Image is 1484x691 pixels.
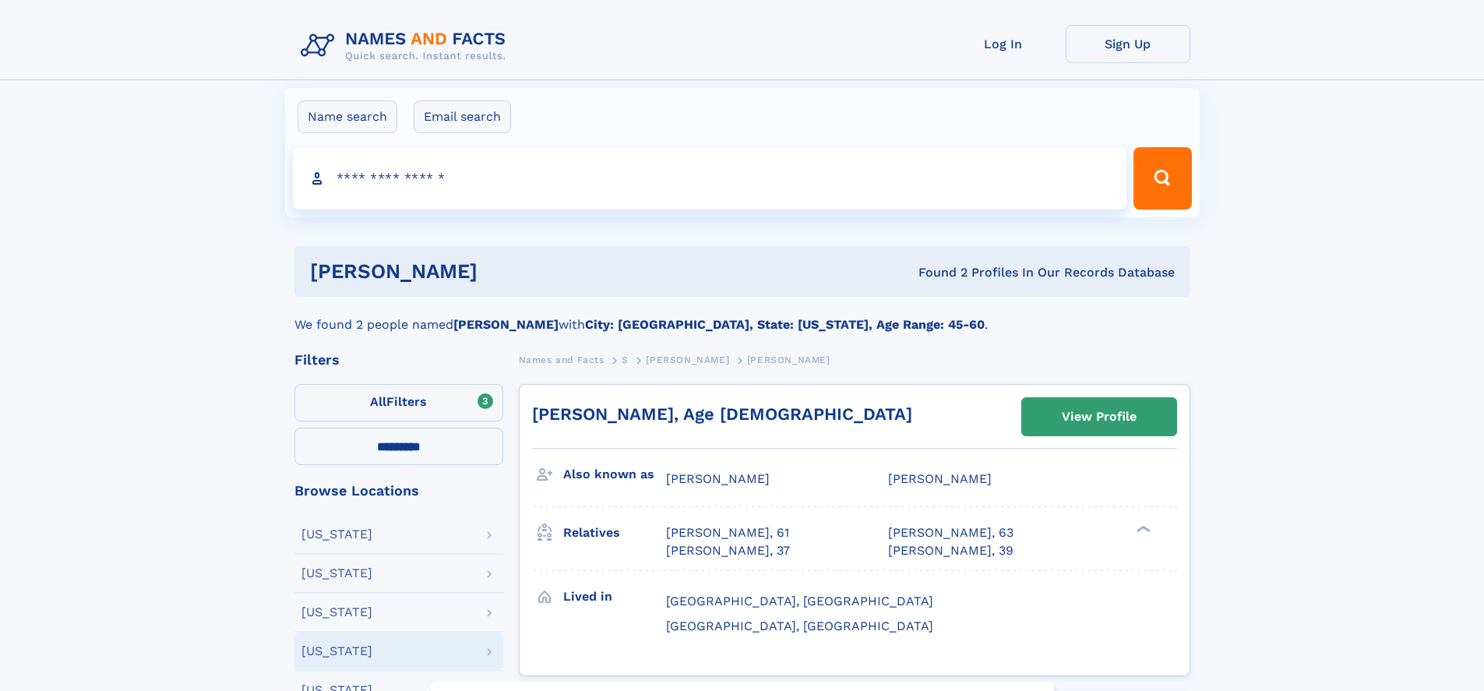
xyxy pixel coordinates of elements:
a: View Profile [1022,398,1176,435]
a: [PERSON_NAME], 61 [666,524,789,541]
div: [US_STATE] [301,606,372,619]
label: Filters [294,384,503,421]
a: Names and Facts [519,350,605,369]
h3: Lived in [563,583,666,610]
div: Browse Locations [294,484,503,498]
span: [GEOGRAPHIC_DATA], [GEOGRAPHIC_DATA] [666,594,933,608]
a: [PERSON_NAME], 63 [888,524,1013,541]
h3: Also known as [563,461,666,488]
span: [PERSON_NAME] [747,354,830,365]
div: View Profile [1062,399,1137,435]
span: All [370,394,386,409]
a: S [622,350,629,369]
button: Search Button [1133,147,1191,210]
div: ❯ [1133,524,1151,534]
label: Name search [298,100,397,133]
a: Log In [941,25,1066,63]
div: We found 2 people named with . [294,297,1190,334]
a: [PERSON_NAME] [646,350,729,369]
img: Logo Names and Facts [294,25,519,67]
span: [PERSON_NAME] [888,471,992,486]
div: [US_STATE] [301,645,372,658]
a: [PERSON_NAME], 37 [666,542,790,559]
label: Email search [414,100,511,133]
span: [PERSON_NAME] [646,354,729,365]
b: [PERSON_NAME] [453,317,559,332]
div: Found 2 Profiles In Our Records Database [698,264,1175,281]
span: S [622,354,629,365]
b: City: [GEOGRAPHIC_DATA], State: [US_STATE], Age Range: 45-60 [585,317,985,332]
a: [PERSON_NAME], Age [DEMOGRAPHIC_DATA] [532,404,912,424]
input: search input [293,147,1127,210]
div: Filters [294,353,503,367]
h3: Relatives [563,520,666,546]
span: [PERSON_NAME] [666,471,770,486]
a: [PERSON_NAME], 39 [888,542,1013,559]
div: [US_STATE] [301,528,372,541]
a: Sign Up [1066,25,1190,63]
h1: [PERSON_NAME] [310,262,698,281]
span: [GEOGRAPHIC_DATA], [GEOGRAPHIC_DATA] [666,619,933,633]
div: [US_STATE] [301,567,372,580]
